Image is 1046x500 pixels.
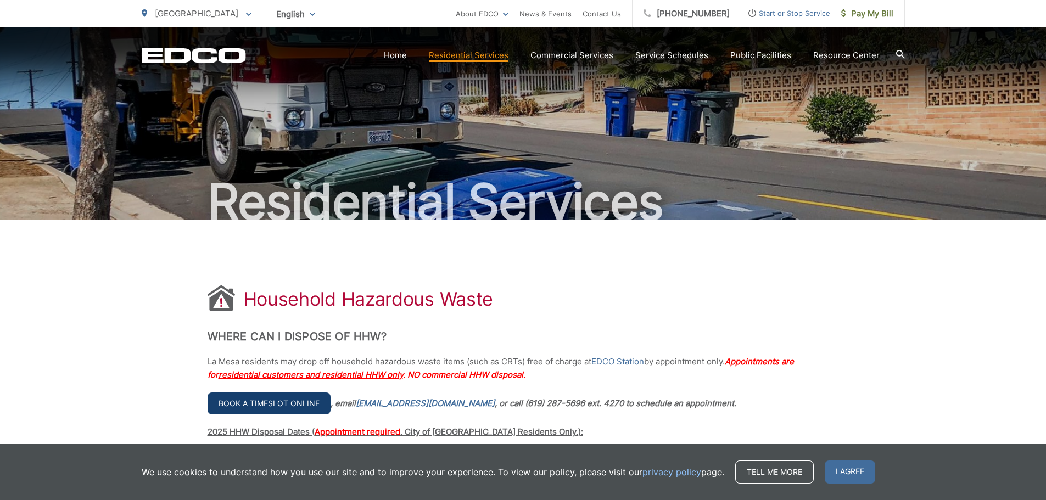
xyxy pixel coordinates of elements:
[315,426,400,437] span: Appointment required
[243,288,494,310] h1: Household Hazardous Waste
[841,7,893,20] span: Pay My Bill
[429,49,508,62] a: Residential Services
[813,49,880,62] a: Resource Center
[635,49,708,62] a: Service Schedules
[208,392,331,414] a: Book a timeslot online
[208,330,839,343] h2: Where Can I Dispose of HHW?
[142,175,905,229] h2: Residential Services
[155,8,238,19] span: [GEOGRAPHIC_DATA]
[384,49,407,62] a: Home
[456,7,508,20] a: About EDCO
[142,48,246,63] a: EDCD logo. Return to the homepage.
[735,460,814,484] a: Tell me more
[642,465,701,479] a: privacy policy
[268,4,323,24] span: English
[530,49,613,62] a: Commercial Services
[730,49,791,62] a: Public Facilities
[219,369,403,380] span: residential customers and residential HHW only
[331,398,736,408] em: , email , or call (619) 287-5696 ext. 4270 to schedule an appointment.
[356,397,495,410] a: [EMAIL_ADDRESS][DOMAIN_NAME]
[208,355,839,381] p: La Mesa residents may drop off household hazardous waste items (such as CRTs) free of charge at b...
[208,356,794,380] span: Appointments are for . NO commercial HHW disposal.
[583,7,621,20] a: Contact Us
[142,465,724,479] p: We use cookies to understand how you use our site and to improve your experience. To view our pol...
[519,7,572,20] a: News & Events
[825,460,875,484] span: I agree
[208,426,583,437] span: 2025 HHW Disposal Dates ( . City of [GEOGRAPHIC_DATA] Residents Only.):
[591,355,644,368] a: EDCO Station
